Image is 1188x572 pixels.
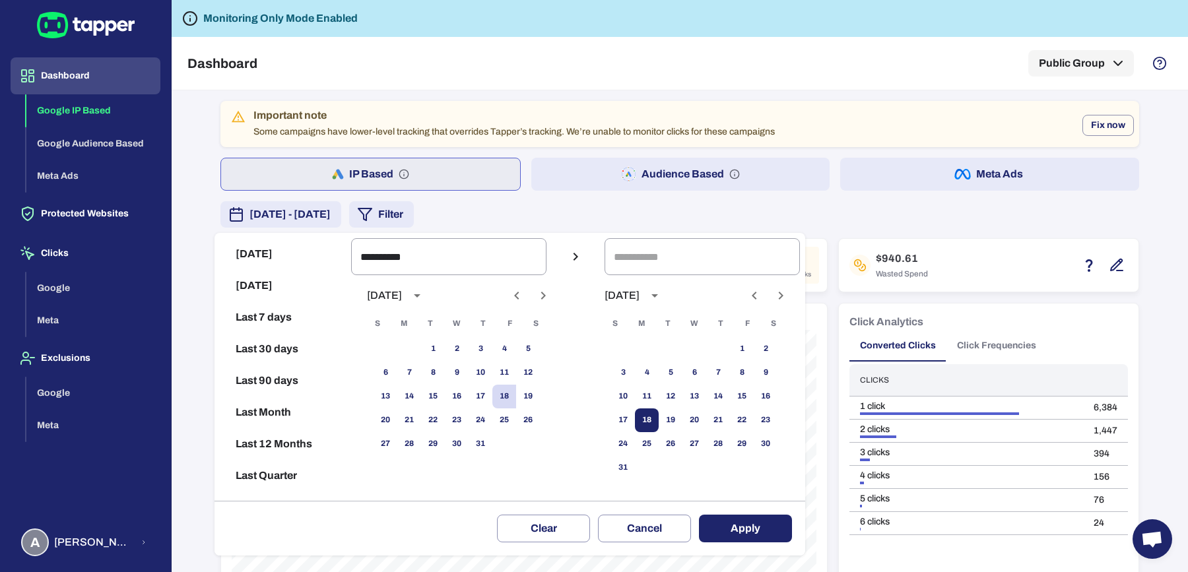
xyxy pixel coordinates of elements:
button: 7 [706,361,730,385]
span: Thursday [709,311,733,337]
button: 11 [492,361,516,385]
button: 26 [659,432,682,456]
span: Monday [630,311,653,337]
button: 5 [516,337,540,361]
button: 18 [492,385,516,408]
span: Saturday [762,311,785,337]
button: 29 [730,432,754,456]
button: [DATE] [220,238,346,270]
button: 10 [611,385,635,408]
button: Last Month [220,397,346,428]
button: 23 [754,408,777,432]
button: 1 [730,337,754,361]
button: 6 [374,361,397,385]
button: 9 [754,361,777,385]
button: 28 [397,432,421,456]
a: Open chat [1133,519,1172,559]
span: Monday [392,311,416,337]
button: Last 30 days [220,333,346,365]
button: Next month [532,284,554,307]
button: 24 [469,408,492,432]
button: 7 [397,361,421,385]
button: 9 [445,361,469,385]
button: 15 [730,385,754,408]
button: Next month [770,284,792,307]
button: 27 [682,432,706,456]
span: Friday [735,311,759,337]
div: [DATE] [367,289,402,302]
button: Clear [497,515,590,542]
button: 23 [445,408,469,432]
button: 8 [730,361,754,385]
button: 20 [682,408,706,432]
span: Sunday [603,311,627,337]
button: 2 [754,337,777,361]
button: 24 [611,432,635,456]
button: 13 [682,385,706,408]
button: Last 12 Months [220,428,346,460]
button: 5 [659,361,682,385]
span: Saturday [524,311,548,337]
div: [DATE] [605,289,640,302]
button: Reset [220,492,346,523]
button: Cancel [598,515,691,542]
span: Tuesday [418,311,442,337]
button: 12 [659,385,682,408]
button: 30 [445,432,469,456]
button: calendar view is open, switch to year view [406,284,428,307]
button: 20 [374,408,397,432]
button: [DATE] [220,270,346,302]
button: 3 [469,337,492,361]
button: 2 [445,337,469,361]
button: 19 [659,408,682,432]
button: 31 [469,432,492,456]
button: 18 [635,408,659,432]
span: Wednesday [682,311,706,337]
button: 26 [516,408,540,432]
button: 16 [445,385,469,408]
button: 3 [611,361,635,385]
button: 8 [421,361,445,385]
button: 4 [492,337,516,361]
button: 10 [469,361,492,385]
span: Friday [498,311,521,337]
button: 15 [421,385,445,408]
button: 29 [421,432,445,456]
span: Thursday [471,311,495,337]
button: Apply [699,515,792,542]
button: 17 [469,385,492,408]
button: 19 [516,385,540,408]
button: 25 [635,432,659,456]
button: 21 [397,408,421,432]
button: 13 [374,385,397,408]
button: 1 [421,337,445,361]
button: 12 [516,361,540,385]
button: 22 [421,408,445,432]
span: Sunday [366,311,389,337]
button: 30 [754,432,777,456]
button: 6 [682,361,706,385]
button: 22 [730,408,754,432]
button: 17 [611,408,635,432]
button: 27 [374,432,397,456]
span: Wednesday [445,311,469,337]
button: Previous month [743,284,766,307]
button: 28 [706,432,730,456]
button: Last Quarter [220,460,346,492]
span: Tuesday [656,311,680,337]
button: 4 [635,361,659,385]
button: 25 [492,408,516,432]
button: 14 [706,385,730,408]
button: calendar view is open, switch to year view [643,284,666,307]
button: 16 [754,385,777,408]
button: 31 [611,456,635,480]
button: 14 [397,385,421,408]
button: 21 [706,408,730,432]
button: Last 90 days [220,365,346,397]
button: 11 [635,385,659,408]
button: Previous month [506,284,528,307]
button: Last 7 days [220,302,346,333]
